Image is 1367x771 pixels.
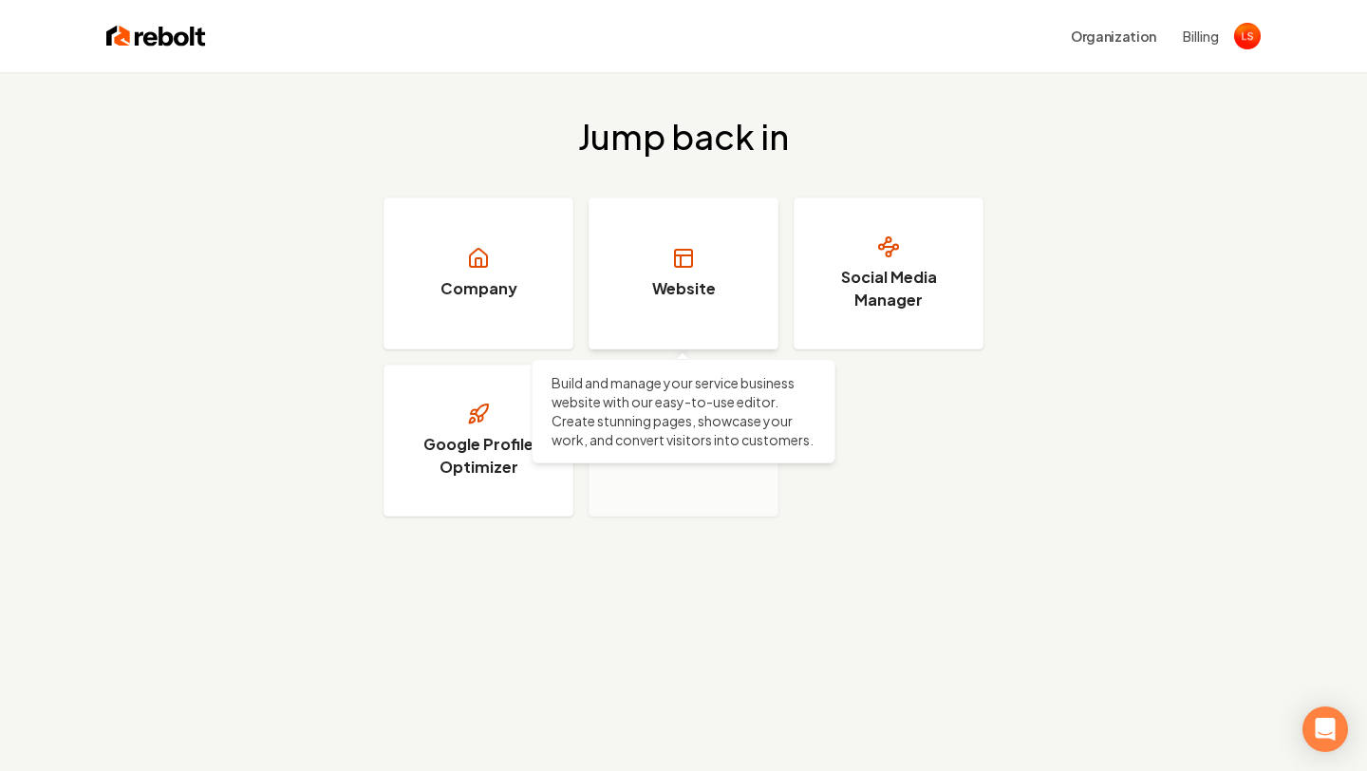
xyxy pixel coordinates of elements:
[1059,19,1168,53] button: Organization
[817,266,960,311] h3: Social Media Manager
[106,23,206,49] img: Rebolt Logo
[552,373,815,449] p: Build and manage your service business website with our easy-to-use editor. Create stunning pages...
[384,197,573,349] a: Company
[794,197,983,349] a: Social Media Manager
[1183,27,1219,46] button: Billing
[589,197,778,349] a: Website
[407,433,550,479] h3: Google Profile Optimizer
[384,365,573,517] a: Google Profile Optimizer
[1302,706,1348,752] div: Open Intercom Messenger
[1234,23,1261,49] img: Landon Schnippel
[440,277,517,300] h3: Company
[578,118,789,156] h2: Jump back in
[652,277,716,300] h3: Website
[1234,23,1261,49] button: Open user button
